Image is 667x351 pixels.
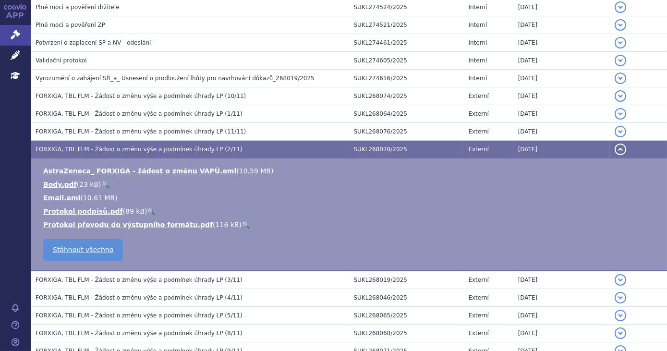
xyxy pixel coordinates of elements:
[615,55,626,66] button: detail
[615,292,626,303] button: detail
[513,140,610,158] td: [DATE]
[468,57,487,64] span: Interní
[36,146,243,153] span: FORXIGA, TBL FLM - Žádost o změnu výše a podmínek úhrady LP (2/11)
[468,110,488,117] span: Externí
[615,90,626,102] button: detail
[615,144,626,155] button: detail
[615,327,626,339] button: detail
[43,221,213,229] a: Protokol převodu do výstupního formátu.pdf
[239,167,271,175] span: 10.59 MB
[36,93,246,99] span: FORXIGA, TBL FLM - Žádost o změnu výše a podmínek úhrady LP (10/11)
[513,34,610,51] td: [DATE]
[615,73,626,84] button: detail
[513,324,610,342] td: [DATE]
[349,69,464,87] td: SUKL274616/2025
[36,110,243,117] span: FORXIGA, TBL FLM - Žádost o změnu výše a podmínek úhrady LP (1/11)
[513,87,610,105] td: [DATE]
[36,294,243,301] span: FORXIGA, TBL FLM - Žádost o změnu výše a podmínek úhrady LP (4/11)
[36,312,243,319] span: FORXIGA, TBL FLM - Žádost o změnu výše a podmínek úhrady LP (5/11)
[513,69,610,87] td: [DATE]
[36,75,315,82] span: Vyrozumění o zahájení SŘ_a_ Usnesení o prodloužení lhůty pro navrhování důkazů_268019/2025
[513,289,610,306] td: [DATE]
[349,122,464,140] td: SUKL268076/2025
[468,146,488,153] span: Externí
[43,180,657,189] li: ( )
[125,207,145,215] span: 89 kB
[147,207,155,215] a: 🔍
[43,167,236,175] a: AstraZeneca_ FORXIGA - žádost o změnu VAPÚ.eml
[349,51,464,69] td: SUKL274605/2025
[79,181,98,188] span: 23 kB
[101,181,109,188] a: 🔍
[349,289,464,306] td: SUKL268046/2025
[43,239,123,261] a: Stáhnout všechno
[349,306,464,324] td: SUKL268065/2025
[349,34,464,51] td: SUKL274461/2025
[83,194,115,202] span: 10.61 MB
[468,128,488,135] span: Externí
[615,310,626,321] button: detail
[468,294,488,301] span: Externí
[36,330,243,337] span: FORXIGA, TBL FLM - Žádost o změnu výše a podmínek úhrady LP (8/11)
[513,105,610,122] td: [DATE]
[615,274,626,286] button: detail
[468,330,488,337] span: Externí
[615,126,626,137] button: detail
[43,207,123,215] a: Protokol podpisů.pdf
[468,312,488,319] span: Externí
[216,221,239,229] span: 116 kB
[468,277,488,283] span: Externí
[43,181,77,188] a: Body.pdf
[36,39,151,46] span: Potvrzení o zaplacení SP a NV - odeslání
[349,87,464,105] td: SUKL268074/2025
[43,166,657,176] li: ( )
[43,220,657,230] li: ( )
[468,75,487,82] span: Interní
[468,4,487,11] span: Interní
[468,93,488,99] span: Externí
[468,22,487,28] span: Interní
[513,51,610,69] td: [DATE]
[513,271,610,289] td: [DATE]
[36,277,243,283] span: FORXIGA, TBL FLM - Žádost o změnu výše a podmínek úhrady LP (3/11)
[615,108,626,120] button: detail
[36,22,105,28] span: Plné moci a pověření ZP
[43,206,657,216] li: ( )
[349,140,464,158] td: SUKL268078/2025
[615,1,626,13] button: detail
[349,324,464,342] td: SUKL268068/2025
[615,37,626,48] button: detail
[43,193,657,203] li: ( )
[36,57,87,64] span: Validační protokol
[615,19,626,31] button: detail
[349,105,464,122] td: SUKL268064/2025
[349,271,464,289] td: SUKL268019/2025
[513,16,610,34] td: [DATE]
[468,39,487,46] span: Interní
[349,16,464,34] td: SUKL274521/2025
[36,4,120,11] span: Plné moci a pověření držitele
[43,194,80,202] a: Email.eml
[242,221,250,229] a: 🔍
[36,128,246,135] span: FORXIGA, TBL FLM - Žádost o změnu výše a podmínek úhrady LP (11/11)
[513,306,610,324] td: [DATE]
[513,122,610,140] td: [DATE]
